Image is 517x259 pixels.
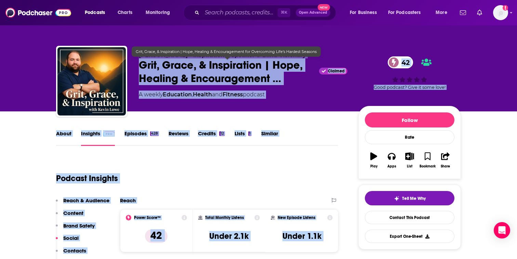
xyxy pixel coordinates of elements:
[150,131,159,136] div: 428
[474,7,485,18] a: Show notifications dropdown
[401,148,419,173] button: List
[493,5,508,20] button: Show profile menu
[134,215,161,220] h2: Power Score™
[384,7,431,18] button: open menu
[402,196,426,201] span: Tell Me Why
[345,7,385,18] button: open menu
[365,112,454,127] button: Follow
[282,231,321,241] h3: Under 1.1k
[503,5,508,11] svg: Add a profile image
[296,9,330,17] button: Open AdvancedNew
[223,91,243,98] a: Fitness
[124,130,159,146] a: Episodes428
[63,197,109,204] p: Reach & Audience
[374,85,446,90] span: Good podcast? Give it some love!
[441,164,450,168] div: Share
[387,164,396,168] div: Apps
[209,231,249,241] h3: Under 2.1k
[358,52,461,94] div: 42Good podcast? Give it some love!
[383,148,400,173] button: Apps
[235,130,252,146] a: Lists1
[328,69,345,73] span: Claimed
[139,91,265,99] div: A weekly podcast
[219,131,225,136] div: 12
[436,8,447,17] span: More
[5,6,71,19] img: Podchaser - Follow, Share and Rate Podcasts
[113,7,136,18] a: Charts
[56,130,71,146] a: About
[493,5,508,20] img: User Profile
[146,8,170,17] span: Monitoring
[169,130,188,146] a: Reviews
[394,196,399,201] img: tell me why sparkle
[350,8,377,17] span: For Business
[63,235,79,241] p: Social
[365,230,454,243] button: Export One-Sheet
[388,56,413,68] a: 42
[81,130,115,146] a: InsightsPodchaser Pro
[193,91,212,98] a: Health
[192,91,193,98] span: ,
[202,7,278,18] input: Search podcasts, credits, & more...
[388,8,421,17] span: For Podcasters
[365,130,454,144] div: Rate
[420,164,436,168] div: Bookmark
[365,211,454,224] a: Contact This Podcast
[370,164,377,168] div: Play
[63,247,86,254] p: Contacts
[457,7,469,18] a: Show notifications dropdown
[63,222,95,229] p: Brand Safety
[56,222,95,235] button: Brand Safety
[145,229,168,243] p: 42
[141,7,179,18] button: open menu
[261,130,278,146] a: Similar
[85,8,105,17] span: Podcasts
[278,215,315,220] h2: New Episode Listens
[494,222,510,238] div: Open Intercom Messenger
[118,8,132,17] span: Charts
[56,235,79,247] button: Social
[407,164,412,168] div: List
[365,191,454,205] button: tell me why sparkleTell Me Why
[419,148,436,173] button: Bookmark
[205,215,244,220] h2: Total Monthly Listens
[57,47,126,115] img: Grit, Grace, & Inspiration | Hope, Healing & Encouragement for Overcoming Life’s Hardest Seasons
[103,131,115,137] img: Podchaser Pro
[431,7,456,18] button: open menu
[56,173,118,183] h1: Podcast Insights
[120,197,136,204] h2: Reach
[212,91,223,98] span: and
[437,148,454,173] button: Share
[395,56,413,68] span: 42
[278,8,290,17] span: ⌘ K
[493,5,508,20] span: Logged in as catefess
[56,197,109,210] button: Reach & Audience
[248,131,252,136] div: 1
[365,148,383,173] button: Play
[318,4,330,11] span: New
[132,46,321,57] div: Grit, Grace, & Inspiration | Hope, Healing & Encouragement for Overcoming Life’s Hardest Seasons
[163,91,192,98] a: Education
[299,11,327,14] span: Open Advanced
[80,7,114,18] button: open menu
[190,5,343,21] div: Search podcasts, credits, & more...
[56,210,83,222] button: Content
[63,210,83,216] p: Content
[198,130,225,146] a: Credits12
